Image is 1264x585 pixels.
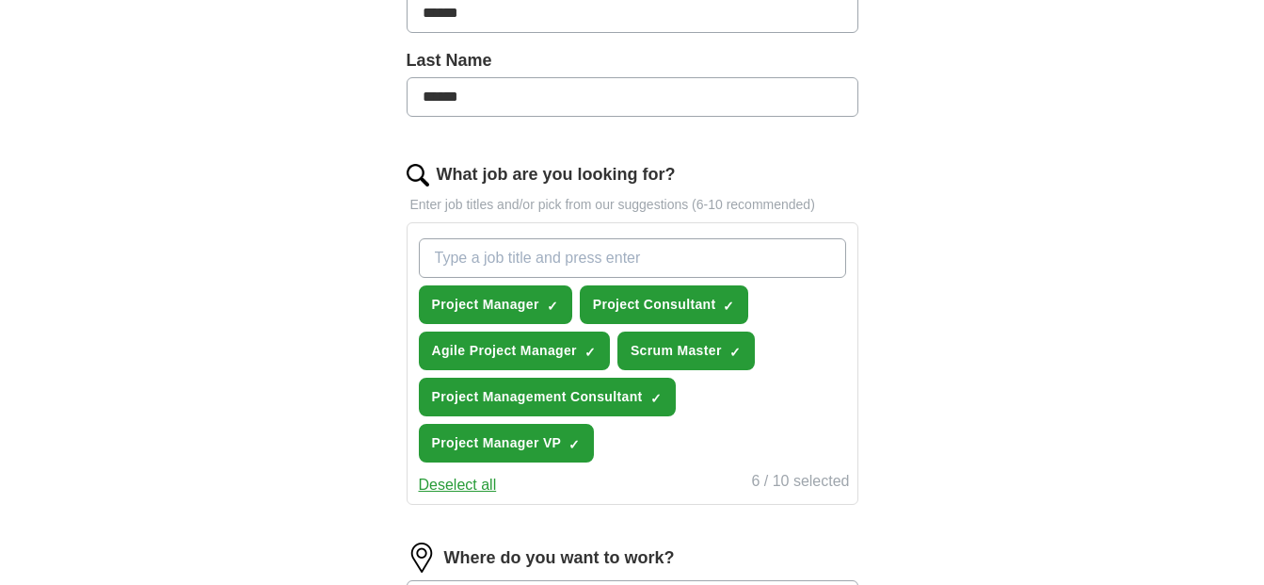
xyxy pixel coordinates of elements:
[407,164,429,187] img: search.png
[444,545,675,571] label: Where do you want to work?
[617,332,755,370] button: Scrum Master✓
[729,345,741,360] span: ✓
[407,543,437,573] img: location.png
[419,424,595,463] button: Project Manager VP✓
[432,387,643,407] span: Project Management Consultant
[631,341,722,361] span: Scrum Master
[751,470,849,496] div: 6 / 10 selected
[419,285,572,324] button: Project Manager✓
[580,285,749,324] button: Project Consultant✓
[419,474,497,496] button: Deselect all
[593,295,716,315] span: Project Consultant
[432,433,562,453] span: Project Manager VP
[407,48,858,73] label: Last Name
[568,437,580,452] span: ✓
[547,299,558,314] span: ✓
[407,195,858,215] p: Enter job titles and/or pick from our suggestions (6-10 recommended)
[432,341,577,361] span: Agile Project Manager
[419,238,846,278] input: Type a job title and press enter
[584,345,596,360] span: ✓
[650,391,662,406] span: ✓
[437,162,676,187] label: What job are you looking for?
[419,378,676,416] button: Project Management Consultant✓
[432,295,539,315] span: Project Manager
[419,332,610,370] button: Agile Project Manager✓
[723,299,734,314] span: ✓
